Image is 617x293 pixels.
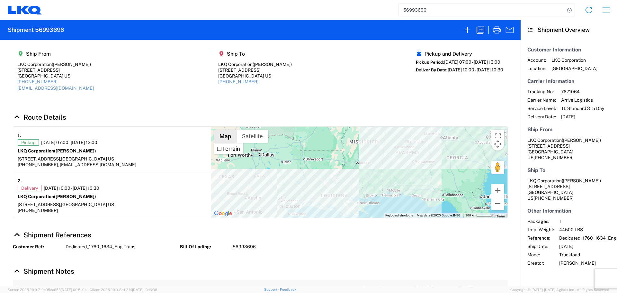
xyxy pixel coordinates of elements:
span: [STREET_ADDRESS] [527,143,570,149]
span: [GEOGRAPHIC_DATA] US [61,202,114,207]
div: LKQ Corporation [17,61,94,67]
strong: Customer Ref: [13,244,61,250]
button: Toggle fullscreen view [491,130,504,143]
input: Shipment, tracking or reference number [398,4,565,16]
span: Dedicated_1760_1634_Eng Trans [66,244,135,250]
a: Hide Details [13,267,74,275]
span: [PHONE_NUMBER] [533,155,574,160]
h5: Ship From [17,51,94,57]
strong: LKQ Corporation [18,148,96,153]
span: Packages: [527,218,554,224]
span: [DATE] 07:00 - [DATE] 13:00 [41,140,97,145]
a: Hide Details [13,231,91,239]
h5: Ship From [527,126,610,133]
div: [PHONE_NUMBER], [EMAIL_ADDRESS][DOMAIN_NAME] [18,162,206,168]
button: Keyboard shortcuts [385,213,413,218]
h5: Pickup and Delivery [416,51,503,57]
span: Location: [527,66,546,71]
button: Map Scale: 100 km per 47 pixels [463,213,495,218]
address: [GEOGRAPHIC_DATA] US [527,137,610,160]
span: LKQ Corporation [STREET_ADDRESS] [527,178,601,189]
h5: Other Information [527,208,610,214]
strong: LKQ Corporation [18,194,96,199]
h5: Customer Information [527,47,610,53]
a: [PHONE_NUMBER] [218,79,258,84]
a: Hide Details [13,113,66,121]
button: Show satellite imagery [237,130,268,143]
a: [PHONE_NUMBER] [17,79,58,84]
button: Zoom in [491,184,504,197]
span: ([PERSON_NAME]) [54,148,96,153]
span: Copyright © [DATE]-[DATE] Agistix Inc., All Rights Reserved [510,287,609,293]
span: 56993696 [233,244,256,250]
div: [PHONE_NUMBER] [18,207,206,213]
a: Support [264,288,280,291]
strong: Bill Of Lading: [180,244,228,250]
h5: Ship To [527,167,610,173]
span: Delivery Date: [527,114,556,120]
span: Total Weight: [527,227,554,233]
span: Deliver By Date: [416,68,448,72]
span: Pickup Period: [416,60,444,65]
span: [DATE] [561,114,604,120]
button: Map camera controls [491,138,504,151]
span: [DATE] 10:16:38 [132,288,157,292]
span: Carrier Name: [527,97,556,103]
a: Feedback [280,288,296,291]
h2: Shipment 56993696 [8,26,64,34]
span: ([PERSON_NAME]) [253,62,292,67]
div: [GEOGRAPHIC_DATA] US [17,73,94,79]
div: [STREET_ADDRESS] [17,67,94,73]
span: [DATE] 10:00 - [DATE] 10:30 [448,67,503,72]
button: Drag Pegman onto the map to open Street View [491,161,504,174]
span: Service Level: [527,105,556,111]
button: Show street map [214,130,237,143]
div: LKQ Corporation [218,61,292,67]
address: [GEOGRAPHIC_DATA] US [527,178,610,201]
span: [DATE] 07:00 - [DATE] 13:00 [444,60,500,65]
span: Delivery [18,185,41,191]
span: [STREET_ADDRESS], [18,202,61,207]
label: Terrain [222,145,240,152]
ul: Show street map [214,143,243,154]
span: 100 km [465,214,476,217]
strong: 1. [18,131,21,139]
span: Ship Date: [527,243,554,249]
span: [DATE] 10:00 - [DATE] 10:30 [44,185,99,191]
header: Shipment Overview [521,20,617,40]
span: Tracking No: [527,89,556,95]
div: [STREET_ADDRESS] [218,67,292,73]
span: [STREET_ADDRESS], [18,156,61,161]
span: Pickup [18,139,39,146]
span: 7671064 [561,89,604,95]
span: ([PERSON_NAME]) [52,62,91,67]
span: [GEOGRAPHIC_DATA] US [61,156,114,161]
a: Terms [496,215,505,218]
span: ([PERSON_NAME]) [54,194,96,199]
span: Arrive Logistics [561,97,604,103]
span: Mode: [527,252,554,258]
h5: Carrier Information [527,78,610,84]
a: [EMAIL_ADDRESS][DOMAIN_NAME] [17,86,94,91]
span: Account: [527,57,546,63]
span: [DATE] 09:51:04 [61,288,87,292]
li: Terrain [215,143,243,154]
a: Open this area in Google Maps (opens a new window) [212,209,234,218]
span: LKQ Corporation [527,138,562,143]
span: TL Standard 3 - 5 Day [561,105,604,111]
span: LKQ Corporation [551,57,597,63]
span: Map data ©2025 Google, INEGI [417,214,461,217]
div: [GEOGRAPHIC_DATA] US [218,73,292,79]
span: Creator: [527,260,554,266]
span: [GEOGRAPHIC_DATA] [551,66,597,71]
span: ([PERSON_NAME]) [562,138,601,143]
img: Google [212,209,234,218]
span: Server: 2025.20.0-710e05ee653 [8,288,87,292]
span: ([PERSON_NAME]) [562,178,601,183]
h5: Ship To [218,51,292,57]
button: Zoom out [491,197,504,210]
span: Reference: [527,235,554,241]
strong: 2. [18,177,22,185]
span: [PHONE_NUMBER] [533,196,574,201]
span: Client: 2025.20.0-8b113f4 [90,288,157,292]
